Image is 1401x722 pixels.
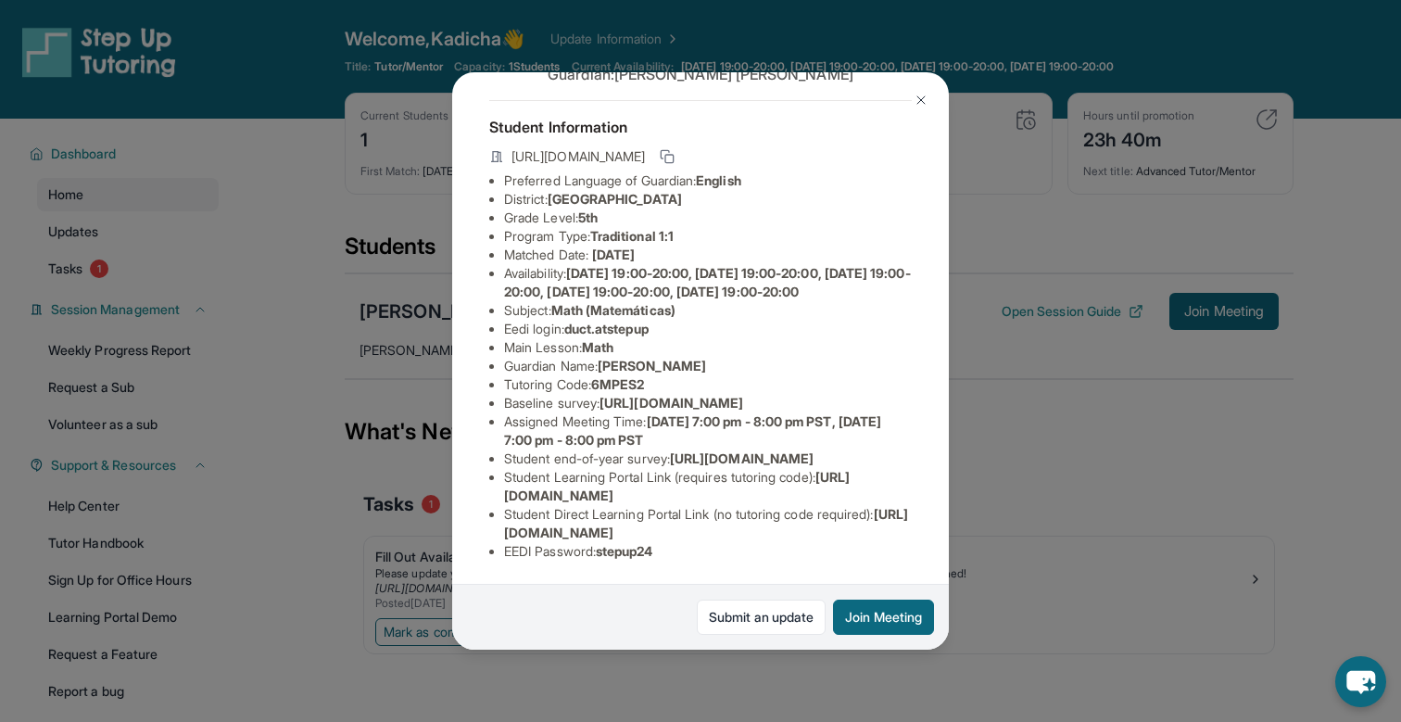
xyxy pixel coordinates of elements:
[696,172,741,188] span: English
[504,171,912,190] li: Preferred Language of Guardian:
[504,265,911,299] span: [DATE] 19:00-20:00, [DATE] 19:00-20:00, [DATE] 19:00-20:00, [DATE] 19:00-20:00, [DATE] 19:00-20:00
[504,227,912,246] li: Program Type:
[504,468,912,505] li: Student Learning Portal Link (requires tutoring code) :
[833,600,934,635] button: Join Meeting
[504,357,912,375] li: Guardian Name :
[596,543,653,559] span: stepup24
[511,147,645,166] span: [URL][DOMAIN_NAME]
[504,375,912,394] li: Tutoring Code :
[504,246,912,264] li: Matched Date:
[656,146,678,168] button: Copy link
[1335,656,1386,707] button: chat-button
[914,93,928,108] img: Close Icon
[504,301,912,320] li: Subject :
[489,63,912,85] p: Guardian: [PERSON_NAME] [PERSON_NAME]
[489,116,912,138] h4: Student Information
[600,395,743,411] span: [URL][DOMAIN_NAME]
[504,542,912,561] li: EEDI Password :
[697,600,826,635] a: Submit an update
[504,320,912,338] li: Eedi login :
[670,450,814,466] span: [URL][DOMAIN_NAME]
[564,321,649,336] span: duct.atstepup
[592,247,635,262] span: [DATE]
[590,228,674,244] span: Traditional 1:1
[578,209,598,225] span: 5th
[548,191,682,207] span: [GEOGRAPHIC_DATA]
[591,376,644,392] span: 6MPES2
[582,339,613,355] span: Math
[504,209,912,227] li: Grade Level:
[504,412,912,450] li: Assigned Meeting Time :
[504,394,912,412] li: Baseline survey :
[598,358,706,374] span: [PERSON_NAME]
[504,190,912,209] li: District:
[504,264,912,301] li: Availability:
[504,338,912,357] li: Main Lesson :
[551,302,675,318] span: Math (Matemáticas)
[504,450,912,468] li: Student end-of-year survey :
[504,505,912,542] li: Student Direct Learning Portal Link (no tutoring code required) :
[504,413,881,448] span: [DATE] 7:00 pm - 8:00 pm PST, [DATE] 7:00 pm - 8:00 pm PST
